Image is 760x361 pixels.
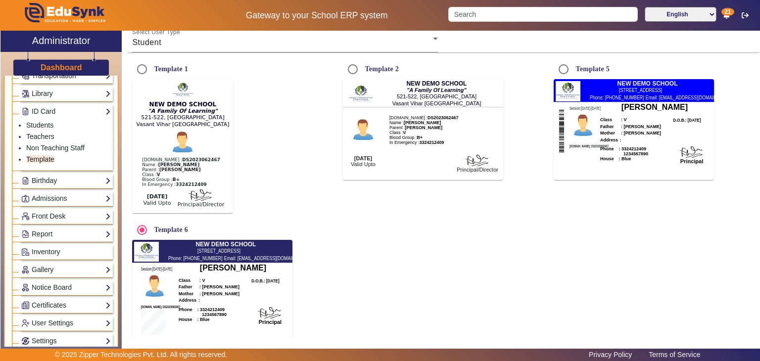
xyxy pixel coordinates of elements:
b: 3324212409 [419,140,444,145]
b: : [PERSON_NAME] [199,291,239,296]
b: [DATE] [147,193,168,200]
img: 1f5807aa-4a8a-49a0-90a1-651a888537f0 [134,242,159,262]
span: Phone [179,307,192,312]
b: : V [199,278,205,283]
b: Principal [259,319,282,325]
b: B+ [417,135,423,140]
span: Student [132,38,161,46]
span: House [179,317,192,322]
b: B+ [173,177,180,182]
b: [PERSON_NAME] [158,162,200,167]
img: Student Profile [570,111,597,141]
input: Search [448,7,637,22]
span: Phone: [PHONE_NUMBER] [168,255,223,261]
b: : [PERSON_NAME] [621,124,661,129]
div: [DOMAIN_NAME] : Name : In Emergency : [388,115,498,145]
span: : Blue [618,156,631,161]
img: Signatory [253,307,287,319]
label: Template 5 [573,65,609,73]
div: 521-522, [GEOGRAPHIC_DATA] Vasant Vihar [GEOGRAPHIC_DATA] [136,114,229,127]
b: 3324212409 [176,182,207,187]
b: DS2023062467 [182,157,220,162]
b: : [620,137,621,142]
a: Dashboard [40,62,83,73]
b: : V [621,117,627,122]
a: Students [26,121,53,129]
span: Class : [142,172,160,177]
a: Template [26,155,54,163]
a: Terms of Service [644,348,705,361]
b: DS2023062467 [427,115,459,120]
div: 521-522, [GEOGRAPHIC_DATA] Vasant Vihar [GEOGRAPHIC_DATA] [375,93,498,106]
label: Template 2 [363,65,398,73]
a: Inventory [21,246,111,258]
h3: Dashboard [41,63,82,72]
b: Mother [179,291,193,296]
a: Administrator [0,31,122,52]
b: [DATE] [354,155,372,161]
div: [STREET_ADDRESS] [164,248,274,254]
b: V [157,172,160,177]
div: Valid Upto [348,161,378,167]
span: : 3324212409 [618,146,646,151]
a: Non Teaching Staff [26,144,85,152]
h6: [PERSON_NAME] [600,102,709,112]
b: Class [179,278,190,283]
h5: Gateway to your School ERP system [195,10,438,21]
img: 1f5807aa-4a8a-49a0-90a1-651a888537f0 [348,84,373,104]
b: : [PERSON_NAME] [621,131,661,135]
b: Father [179,284,192,289]
b: Address [179,298,196,303]
b: : [PERSON_NAME] [199,284,239,289]
div: [DOMAIN_NAME] : Name : In Emergency : [141,157,229,187]
b: Principal [680,158,703,164]
span: : Blue [197,317,209,322]
img: Student Profile [168,128,197,157]
a: Privacy Policy [584,348,637,361]
label: Template 6 [152,226,188,234]
b: Mother [600,131,615,135]
p: © 2025 Zipper Technologies Pvt. Ltd. All rights reserved. [55,350,228,360]
b: D.O.B. [251,278,264,283]
span: Email: [EMAIL_ADDRESS][DOMAIN_NAME] [224,255,311,261]
span: [DOMAIN_NAME].:DS2023062467 [570,143,609,149]
div: Principal/Director [178,201,225,208]
span: Class : [389,130,406,135]
div: "A Family Of Learning" [136,108,229,114]
b: Father [600,124,614,129]
img: Signatory [674,146,709,158]
span: Phone: [PHONE_NUMBER] [590,94,644,100]
img: Student Profile [348,115,378,145]
span: NEW DEMO SCHOOL [406,80,467,87]
div: "A Family Of Learning" [375,87,498,93]
span: Parent : [142,167,200,172]
b: [PERSON_NAME] [159,167,201,172]
img: Inventory.png [22,248,29,256]
span: Email: [EMAIL_ADDRESS][DOMAIN_NAME] [646,94,733,100]
span: 21 [721,8,734,16]
b: V [403,130,406,135]
img: 1f5807aa-4a8a-49a0-90a1-651a888537f0 [172,79,194,101]
h2: Administrator [32,35,91,46]
span: Inventory [32,248,60,256]
b: Address [600,137,618,142]
b: [PERSON_NAME] [404,120,441,125]
img: Student Profile [141,272,168,302]
span: : 3324212409 [197,307,225,312]
b: D.O.B. [673,118,685,123]
span: Blood Group : [142,177,180,182]
span: 1234567890 [623,151,648,156]
span: [DOMAIN_NAME].:DS2023062467 [141,304,180,310]
a: Teachers [26,133,54,140]
span: NEW DEMO SCHOOL [149,101,217,108]
img: 1f5807aa-4a8a-49a0-90a1-651a888537f0 [556,81,580,101]
span: NEW DEMO SCHOOL [195,241,256,248]
b: Class [600,117,612,122]
span: 1234567890 [202,312,227,317]
span: House [600,156,614,161]
span: Session:[DATE]-[DATE] [570,105,601,112]
span: Blood Group : [389,135,423,140]
b: [PERSON_NAME] [405,125,442,130]
h6: [PERSON_NAME] [179,263,287,272]
span: Session:[DATE]-[DATE] [141,266,172,273]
